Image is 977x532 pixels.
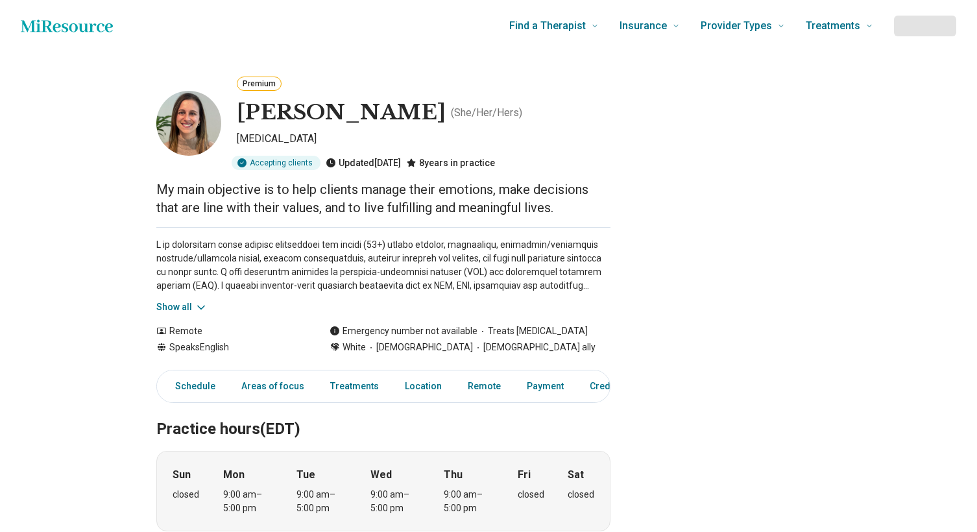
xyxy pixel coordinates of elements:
button: Show all [156,300,208,314]
div: 8 years in practice [406,156,495,170]
strong: Fri [518,467,531,483]
div: closed [173,488,199,502]
div: 9:00 am – 5:00 pm [370,488,420,515]
div: 9:00 am – 5:00 pm [223,488,273,515]
span: Provider Types [701,17,772,35]
span: Treatments [806,17,860,35]
p: L ip dolorsitam conse adipisc elitseddoei tem incidi (53+) utlabo etdolor, magnaaliqu, enimadmin/... [156,238,610,293]
a: Location [397,373,450,400]
a: Areas of focus [234,373,312,400]
strong: Mon [223,467,245,483]
div: When does the program meet? [156,451,610,531]
div: Updated [DATE] [326,156,401,170]
a: Schedule [160,373,223,400]
a: Remote [460,373,509,400]
div: Emergency number not available [330,324,477,338]
div: Remote [156,324,304,338]
a: Treatments [322,373,387,400]
span: Insurance [620,17,667,35]
span: Treats [MEDICAL_DATA] [477,324,588,338]
button: Premium [237,77,282,91]
strong: Wed [370,467,392,483]
p: ( She/Her/Hers ) [451,105,522,121]
span: [DEMOGRAPHIC_DATA] ally [473,341,596,354]
div: closed [518,488,544,502]
h2: Practice hours (EDT) [156,387,610,441]
strong: Sun [173,467,191,483]
div: Accepting clients [232,156,320,170]
span: [DEMOGRAPHIC_DATA] [366,341,473,354]
strong: Sat [568,467,584,483]
span: Find a Therapist [509,17,586,35]
span: White [343,341,366,354]
a: Payment [519,373,572,400]
a: Home page [21,13,113,39]
a: Credentials [582,373,647,400]
h1: [PERSON_NAME] [237,99,446,127]
strong: Tue [296,467,315,483]
strong: Thu [444,467,463,483]
p: My main objective is to help clients manage their emotions, make decisions that are line with the... [156,180,610,217]
img: Michelle Litwer, Psychologist [156,91,221,156]
div: Speaks English [156,341,304,354]
div: closed [568,488,594,502]
div: 9:00 am – 5:00 pm [296,488,346,515]
p: [MEDICAL_DATA] [237,131,610,151]
div: 9:00 am – 5:00 pm [444,488,494,515]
